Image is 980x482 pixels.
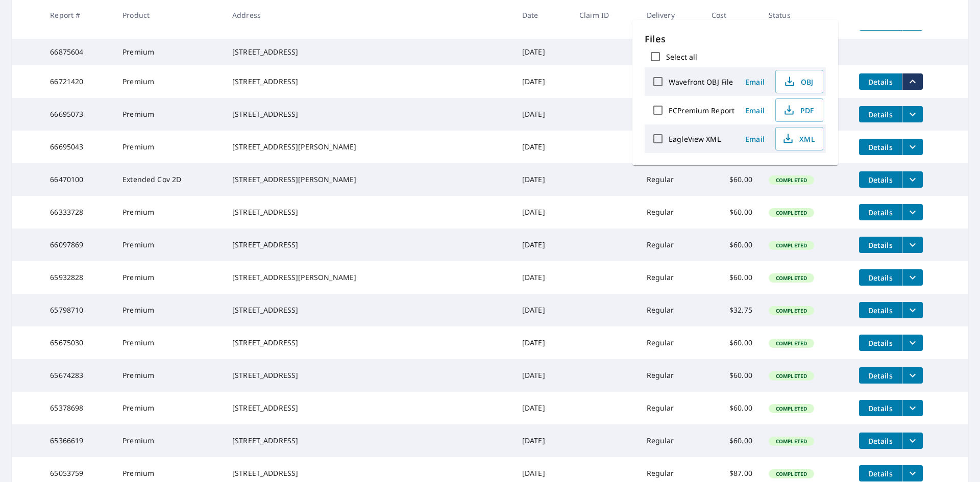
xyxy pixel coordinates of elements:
[865,403,896,413] span: Details
[859,204,902,220] button: detailsBtn-66333728
[42,39,114,65] td: 66875604
[865,469,896,478] span: Details
[42,65,114,98] td: 66721420
[703,261,761,294] td: $60.00
[859,237,902,253] button: detailsBtn-66097869
[859,302,902,318] button: detailsBtn-65798710
[514,131,571,163] td: [DATE]
[514,196,571,229] td: [DATE]
[114,424,224,457] td: Premium
[232,142,506,152] div: [STREET_ADDRESS][PERSON_NAME]
[770,307,813,314] span: Completed
[865,110,896,119] span: Details
[514,326,571,359] td: [DATE]
[865,273,896,283] span: Details
[703,163,761,196] td: $60.00
[859,171,902,188] button: detailsBtn-66470100
[114,65,224,98] td: Premium
[514,98,571,131] td: [DATE]
[514,261,571,294] td: [DATE]
[232,370,506,380] div: [STREET_ADDRESS]
[514,39,571,65] td: [DATE]
[232,77,506,87] div: [STREET_ADDRESS]
[775,127,823,150] button: XML
[639,294,703,326] td: Regular
[639,261,703,294] td: Regular
[514,392,571,424] td: [DATE]
[114,326,224,359] td: Premium
[669,106,734,115] label: ECPremium Report
[114,359,224,392] td: Premium
[42,326,114,359] td: 65675030
[743,134,767,144] span: Email
[859,433,902,449] button: detailsBtn-65366619
[514,229,571,261] td: [DATE]
[232,436,506,446] div: [STREET_ADDRESS]
[859,400,902,416] button: detailsBtn-65378698
[639,359,703,392] td: Regular
[114,392,224,424] td: Premium
[859,73,902,90] button: detailsBtn-66721420
[42,424,114,457] td: 65366619
[703,359,761,392] td: $60.00
[114,294,224,326] td: Premium
[743,106,767,115] span: Email
[114,261,224,294] td: Premium
[902,335,923,351] button: filesDropdownBtn-65675030
[639,163,703,196] td: Regular
[114,163,224,196] td: Extended Cov 2D
[865,77,896,87] span: Details
[865,338,896,348] span: Details
[782,133,815,145] span: XML
[859,139,902,155] button: detailsBtn-66695043
[770,274,813,282] span: Completed
[703,196,761,229] td: $60.00
[703,326,761,359] td: $60.00
[859,335,902,351] button: detailsBtn-65675030
[902,106,923,122] button: filesDropdownBtn-66695073
[902,171,923,188] button: filesDropdownBtn-66470100
[865,436,896,446] span: Details
[42,98,114,131] td: 66695073
[770,176,813,184] span: Completed
[232,240,506,250] div: [STREET_ADDRESS]
[114,39,224,65] td: Premium
[639,196,703,229] td: Regular
[232,403,506,413] div: [STREET_ADDRESS]
[902,204,923,220] button: filesDropdownBtn-66333728
[514,163,571,196] td: [DATE]
[743,77,767,87] span: Email
[669,77,733,87] label: Wavefront OBJ File
[42,261,114,294] td: 65932828
[865,208,896,217] span: Details
[739,103,771,118] button: Email
[639,424,703,457] td: Regular
[859,465,902,481] button: detailsBtn-65053759
[232,272,506,283] div: [STREET_ADDRESS][PERSON_NAME]
[639,326,703,359] td: Regular
[514,424,571,457] td: [DATE]
[770,372,813,379] span: Completed
[775,70,823,93] button: OBJ
[703,229,761,261] td: $60.00
[775,98,823,122] button: PDF
[232,109,506,119] div: [STREET_ADDRESS]
[902,139,923,155] button: filesDropdownBtn-66695043
[42,294,114,326] td: 65798710
[902,433,923,449] button: filesDropdownBtn-65366619
[865,175,896,185] span: Details
[514,294,571,326] td: [DATE]
[859,106,902,122] button: detailsBtn-66695073
[114,131,224,163] td: Premium
[770,209,813,216] span: Completed
[639,392,703,424] td: Regular
[865,306,896,315] span: Details
[669,134,721,144] label: EagleView XML
[703,424,761,457] td: $60.00
[114,196,224,229] td: Premium
[859,367,902,384] button: detailsBtn-65674283
[865,371,896,380] span: Details
[514,359,571,392] td: [DATE]
[666,52,697,62] label: Select all
[865,240,896,250] span: Details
